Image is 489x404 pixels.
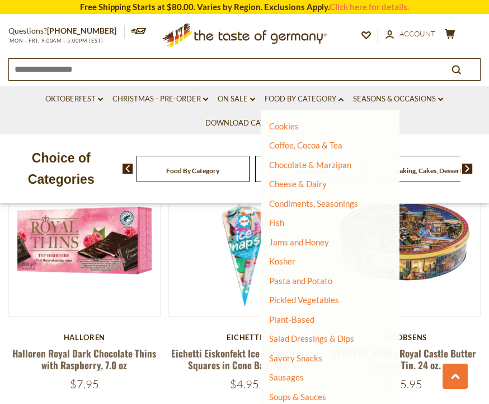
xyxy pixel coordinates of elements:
[333,346,476,372] a: [PERSON_NAME] Royal Castle Butter Cookies Tin. 24 oz.
[112,93,208,105] a: Christmas - PRE-ORDER
[70,377,99,391] span: $7.95
[269,372,304,382] a: Sausages
[166,166,219,175] a: Food By Category
[269,179,327,189] a: Cheese & Dairy
[269,333,354,343] a: Salad Dressings & Dips
[269,295,339,305] a: Pickled Vegetables
[269,160,351,170] a: Chocolate & Marzipan
[269,101,294,112] a: Cereal
[8,333,161,342] div: Halloren
[330,2,409,12] a: Click here for details.
[385,28,435,40] a: Account
[168,333,321,342] div: Eichetti
[269,217,284,227] a: Fish
[269,256,295,266] a: Kosher
[395,166,465,175] a: Baking, Cakes, Desserts
[387,377,422,391] span: $15.95
[269,237,329,247] a: Jams and Honey
[353,93,443,105] a: Seasons & Occasions
[269,314,314,324] a: Plant-Based
[12,346,156,372] a: Halloren Royal Dark Chocolate Thins with Raspberry, 7.0 oz
[399,29,435,38] span: Account
[47,26,116,35] a: [PHONE_NUMBER]
[269,276,332,286] a: Pasta and Potato
[265,93,344,105] a: Food By Category
[171,346,317,372] a: Eichetti Eiskonfekt Ice Confectionery Squares in Cone Bag, 7.05 oz
[169,165,320,316] img: Eichetti Eiskonfekt Ice Confectionery Squares in Cone Bag, 7.05 oz
[328,333,481,342] div: Jacobsens
[123,164,133,174] img: previous arrow
[269,198,358,208] a: Condiments, Seasonings
[9,165,160,316] img: Halloren Royal Dark Chocolate Thins with Raspberry, 7.0 oz
[269,121,299,131] a: Cookies
[269,392,326,402] a: Soups & Sauces
[218,93,255,105] a: On Sale
[45,93,103,105] a: Oktoberfest
[8,24,125,38] p: Questions?
[462,164,473,174] img: next arrow
[205,117,284,129] a: Download Catalog
[8,38,104,44] span: MON - FRI, 9:00AM - 5:00PM (EST)
[269,140,342,150] a: Coffee, Cocoa & Tea
[230,377,259,391] span: $4.95
[269,353,322,363] a: Savory Snacks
